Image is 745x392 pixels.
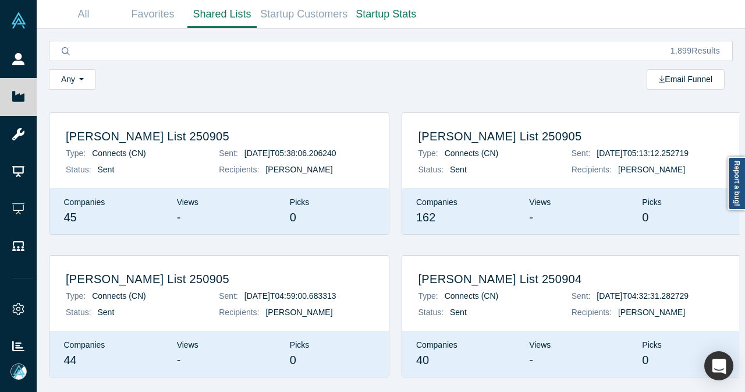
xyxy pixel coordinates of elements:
[49,113,389,234] a: [PERSON_NAME] List 250905Type: Connects (CN)Status: SentSent: [DATE]T05:38:06.206240Recipients: [...
[572,164,725,176] p: [PERSON_NAME]
[628,331,741,377] div: Picks
[64,209,161,226] div: 45
[572,147,725,160] p: [DATE]T05:13:12.252719
[66,290,219,302] p: Connects (CN)
[352,1,421,28] a: Startup Stats
[219,149,238,158] i: Sent:
[418,149,438,158] i: Type:
[187,1,257,28] a: Shared Lists
[647,69,725,90] button: Email Funnel
[290,351,386,369] div: 0
[418,165,444,174] i: Status:
[402,188,515,234] div: Companies
[49,331,162,377] div: Companies
[628,188,741,234] div: Picks
[529,209,626,226] div: -
[49,69,96,90] button: Any
[10,12,27,29] img: Alchemist Vault Logo
[290,209,386,226] div: 0
[177,209,274,226] div: -
[275,188,388,234] div: Picks
[219,306,372,319] p: [PERSON_NAME]
[402,331,515,377] div: Companies
[642,209,739,226] div: 0
[418,306,572,319] p: Sent
[177,351,274,369] div: -
[66,165,91,174] i: Status:
[219,290,372,302] p: [DATE]T04:59:00.683313
[66,149,86,158] i: Type:
[402,256,742,377] a: [PERSON_NAME] List 250904Type: Connects (CN)Status: SentSent: [DATE]T04:32:31.282729Recipients: [...
[402,113,742,234] a: [PERSON_NAME] List 250905Type: Connects (CN)Status: SentSent: [DATE]T05:13:12.252719Recipients: [...
[219,164,372,176] p: [PERSON_NAME]
[219,291,238,301] i: Sent:
[416,351,513,369] div: 40
[670,46,692,55] span: 1,899
[418,290,572,302] p: Connects (CN)
[572,306,725,319] p: [PERSON_NAME]
[66,129,372,143] h2: [PERSON_NAME] List 250905
[66,147,219,160] p: Connects (CN)
[66,306,219,319] p: Sent
[10,363,27,380] img: Mia Scott's Account
[49,188,162,234] div: Companies
[66,308,91,317] i: Status:
[670,46,720,55] span: Results
[515,188,628,234] div: Views
[572,308,612,317] i: Recipients:
[418,147,572,160] p: Connects (CN)
[418,291,438,301] i: Type:
[219,165,259,174] i: Recipients:
[642,351,739,369] div: 0
[257,1,352,28] a: Startup Customers
[515,331,628,377] div: Views
[418,129,725,143] h2: [PERSON_NAME] List 250905
[416,209,513,226] div: 162
[118,1,187,28] a: Favorites
[418,272,725,286] h2: [PERSON_NAME] List 250904
[219,308,259,317] i: Recipients:
[66,164,219,176] p: Sent
[66,291,86,301] i: Type:
[219,147,372,160] p: [DATE]T05:38:06.206240
[572,165,612,174] i: Recipients:
[49,1,118,28] a: All
[64,351,161,369] div: 44
[66,272,372,286] h2: [PERSON_NAME] List 250905
[418,308,444,317] i: Status:
[275,331,388,377] div: Picks
[162,331,275,377] div: Views
[162,188,275,234] div: Views
[572,291,591,301] i: Sent:
[728,157,745,210] a: Report a bug!
[49,256,389,377] a: [PERSON_NAME] List 250905Type: Connects (CN)Status: SentSent: [DATE]T04:59:00.683313Recipients: [...
[572,290,725,302] p: [DATE]T04:32:31.282729
[529,351,626,369] div: -
[572,149,591,158] i: Sent:
[418,164,572,176] p: Sent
